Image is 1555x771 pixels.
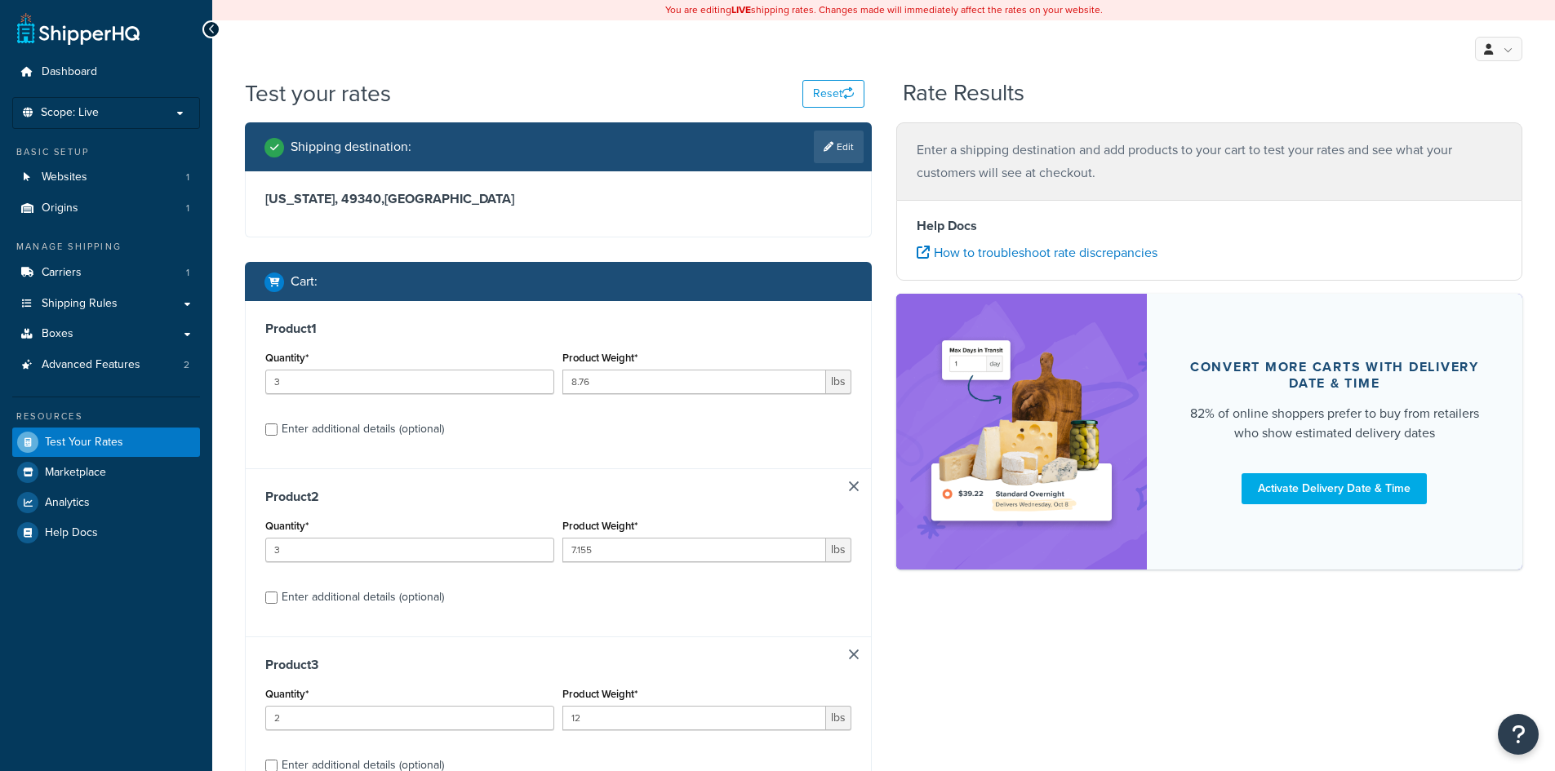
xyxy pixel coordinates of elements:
[291,274,318,289] h2: Cart :
[265,191,851,207] h3: [US_STATE], 49340 , [GEOGRAPHIC_DATA]
[282,418,444,441] div: Enter additional details (optional)
[265,321,851,337] h3: Product 1
[562,352,638,364] label: Product Weight*
[186,202,189,215] span: 1
[12,488,200,517] a: Analytics
[849,649,859,659] a: Remove Item
[1242,473,1427,504] a: Activate Delivery Date & Time
[265,370,554,394] input: 0.0
[12,57,200,87] a: Dashboard
[42,327,73,341] span: Boxes
[1498,714,1539,755] button: Open Resource Center
[265,520,309,532] label: Quantity*
[45,436,123,450] span: Test Your Rates
[45,496,90,510] span: Analytics
[245,78,391,109] h1: Test your rates
[42,358,140,372] span: Advanced Features
[562,538,826,562] input: 0.00
[12,428,200,457] a: Test Your Rates
[45,526,98,540] span: Help Docs
[826,706,851,730] span: lbs
[12,162,200,193] li: Websites
[917,216,1503,236] h4: Help Docs
[12,240,200,254] div: Manage Shipping
[42,202,78,215] span: Origins
[12,350,200,380] li: Advanced Features
[12,319,200,349] a: Boxes
[42,266,82,280] span: Carriers
[282,586,444,609] div: Enter additional details (optional)
[562,520,638,532] label: Product Weight*
[41,106,99,120] span: Scope: Live
[12,193,200,224] a: Origins1
[917,243,1157,262] a: How to troubleshoot rate discrepancies
[562,370,826,394] input: 0.00
[186,171,189,184] span: 1
[184,358,189,372] span: 2
[1186,359,1484,392] div: Convert more carts with delivery date & time
[12,145,200,159] div: Basic Setup
[12,193,200,224] li: Origins
[1186,404,1484,443] div: 82% of online shoppers prefer to buy from retailers who show estimated delivery dates
[12,289,200,319] a: Shipping Rules
[12,410,200,423] div: Resources
[826,370,851,394] span: lbs
[12,350,200,380] a: Advanced Features2
[265,538,554,562] input: 0.0
[45,466,106,480] span: Marketplace
[265,489,851,505] h3: Product 2
[903,81,1024,106] h2: Rate Results
[42,65,97,79] span: Dashboard
[12,258,200,288] li: Carriers
[917,139,1503,184] p: Enter a shipping destination and add products to your cart to test your rates and see what your c...
[814,131,864,163] a: Edit
[265,688,309,700] label: Quantity*
[42,297,118,311] span: Shipping Rules
[562,688,638,700] label: Product Weight*
[562,706,826,730] input: 0.00
[12,518,200,547] a: Help Docs
[921,318,1122,545] img: feature-image-ddt-36eae7f7280da8017bfb280eaccd9c446f90b1fe08728e4019434db127062ab4.png
[291,140,411,154] h2: Shipping destination :
[12,258,200,288] a: Carriers1
[186,266,189,280] span: 1
[12,458,200,487] a: Marketplace
[265,706,554,730] input: 0.0
[265,592,278,604] input: Enter additional details (optional)
[42,171,87,184] span: Websites
[826,538,851,562] span: lbs
[265,657,851,673] h3: Product 3
[802,80,864,108] button: Reset
[265,352,309,364] label: Quantity*
[731,2,751,17] b: LIVE
[265,423,278,436] input: Enter additional details (optional)
[12,162,200,193] a: Websites1
[849,481,859,491] a: Remove Item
